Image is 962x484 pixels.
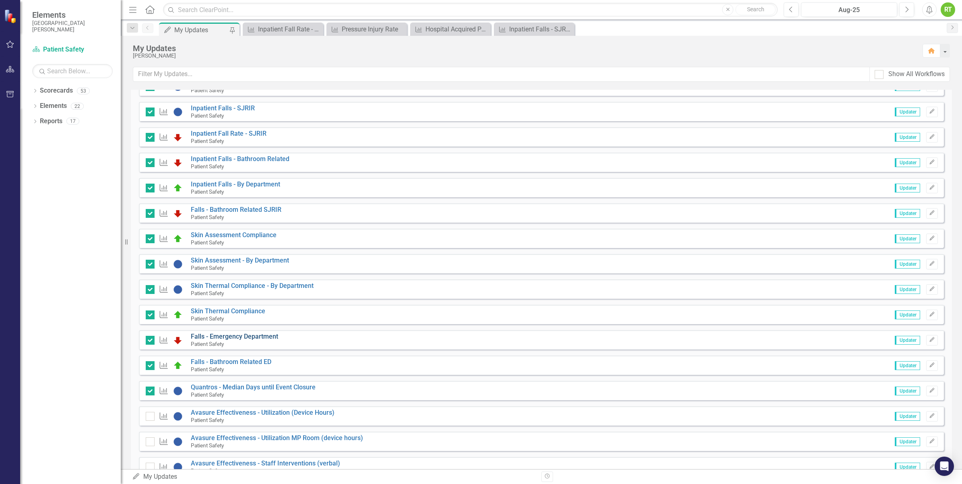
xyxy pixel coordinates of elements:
[191,409,334,416] a: Avasure Effectiveness - Utilization (Device Hours)
[191,188,224,195] small: Patient Safety
[32,45,113,54] a: Patient Safety
[66,118,79,125] div: 17
[40,86,73,95] a: Scorecards
[747,6,764,12] span: Search
[173,386,183,396] img: No Information
[895,437,920,446] span: Updater
[191,138,224,144] small: Patient Safety
[895,260,920,269] span: Updater
[191,434,363,442] a: Avasure Effectiveness - Utilization MP Room (device hours)
[191,155,289,163] a: Inpatient Falls - Bathroom Related
[191,290,224,296] small: Patient Safety
[895,361,920,370] span: Updater
[191,239,224,246] small: Patient Safety
[191,417,224,423] small: Patient Safety
[328,24,405,34] a: Pressure Injury Rate
[895,310,920,319] span: Updater
[163,3,778,17] input: Search ClearPoint...
[191,315,224,322] small: Patient Safety
[342,24,405,34] div: Pressure Injury Rate
[191,112,224,119] small: Patient Safety
[173,183,183,193] img: On Target
[895,285,920,294] span: Updater
[895,463,920,472] span: Updater
[496,24,572,34] a: Inpatient Falls - SJRMC
[173,107,183,117] img: No Information
[509,24,572,34] div: Inpatient Falls - SJRMC
[173,437,183,447] img: No Information
[191,341,224,347] small: Patient Safety
[191,459,340,467] a: Avasure Effectiveness - Staff Interventions (verbal)
[425,24,489,34] div: Hospital Acquired Pressure Injury (HAPI)
[173,285,183,294] img: No Information
[32,64,113,78] input: Search Below...
[895,158,920,167] span: Updater
[191,333,278,340] a: Falls - Emergency Department
[935,457,954,476] div: Open Intercom Messenger
[258,24,321,34] div: Inpatient Fall Rate - SJRMC
[895,209,920,218] span: Updater
[173,209,183,218] img: Below Plan
[173,259,183,269] img: No Information
[173,234,183,244] img: On Target
[245,24,321,34] a: Inpatient Fall Rate - SJRMC
[895,412,920,421] span: Updater
[191,282,314,290] a: Skin Thermal Compliance - By Department
[173,412,183,421] img: No Information
[191,231,277,239] a: Skin Assessment Compliance
[132,472,535,482] div: My Updates
[895,108,920,116] span: Updater
[191,307,265,315] a: Skin Thermal Compliance
[895,234,920,243] span: Updater
[895,336,920,345] span: Updater
[895,387,920,395] span: Updater
[133,44,915,53] div: My Updates
[191,130,266,137] a: Inpatient Fall Rate - SJRIR
[191,163,224,170] small: Patient Safety
[191,87,224,93] small: Patient Safety
[133,67,870,82] input: Filter My Updates...
[77,87,90,94] div: 53
[941,2,955,17] button: RT
[173,462,183,472] img: No Information
[40,117,62,126] a: Reports
[735,4,776,15] button: Search
[804,5,894,15] div: Aug-25
[895,184,920,192] span: Updater
[191,383,316,391] a: Quantros - Median Days until Event Closure
[173,361,183,370] img: On Target
[173,310,183,320] img: On Target
[3,8,19,24] img: ClearPoint Strategy
[32,20,113,33] small: [GEOGRAPHIC_DATA][PERSON_NAME]
[191,265,224,271] small: Patient Safety
[71,103,84,110] div: 22
[173,132,183,142] img: Below Plan
[174,25,227,35] div: My Updates
[191,358,271,366] a: Falls - Bathroom Related ED
[173,335,183,345] img: Below Plan
[895,133,920,142] span: Updater
[191,256,289,264] a: Skin Assessment - By Department
[888,70,945,79] div: Show All Workflows
[191,391,224,398] small: Patient Safety
[412,24,489,34] a: Hospital Acquired Pressure Injury (HAPI)
[133,53,915,59] div: [PERSON_NAME]
[191,442,224,449] small: Patient Safety
[191,467,224,474] small: Patient Safety
[191,104,255,112] a: Inpatient Falls - SJRIR
[191,366,224,372] small: Patient Safety
[191,180,280,188] a: Inpatient Falls - By Department
[32,10,113,20] span: Elements
[191,214,224,220] small: Patient Safety
[40,101,67,111] a: Elements
[801,2,897,17] button: Aug-25
[173,158,183,168] img: Below Plan
[191,206,281,213] a: Falls - Bathroom Related SJRIR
